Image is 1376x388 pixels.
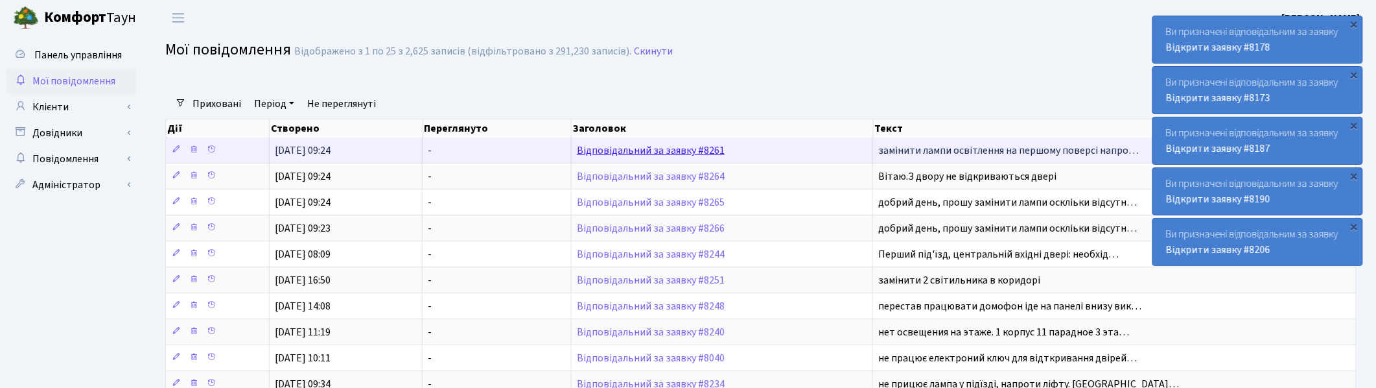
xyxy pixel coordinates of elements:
[878,247,1119,261] span: Перший під'їзд, центральній вхідні двері: необхід…
[1153,117,1362,164] div: Ви призначені відповідальним за заявку
[1282,11,1360,25] b: [PERSON_NAME]
[1348,169,1361,182] div: ×
[878,169,1056,184] span: Вітаю.З двору не відкриваються двері
[572,119,873,138] th: Заголовок
[294,45,631,58] div: Відображено з 1 по 25 з 2,625 записів (відфільтровано з 291,230 записів).
[275,195,331,210] span: [DATE] 09:24
[878,221,1137,236] span: добрий день, прошу замінити лампи оскліьки відсутн…
[878,143,1139,158] span: замінити лампи освітлення на першому поверсі напро…
[577,351,725,365] a: Відповідальний за заявку #8040
[6,42,136,68] a: Панель управління
[878,273,1040,287] span: замінити 2 світильника в коридорі
[275,169,331,184] span: [DATE] 09:24
[275,247,331,261] span: [DATE] 08:09
[1166,40,1270,55] a: Відкрити заявку #8178
[428,247,432,261] span: -
[13,5,39,31] img: logo.png
[6,94,136,120] a: Клієнти
[270,119,423,138] th: Створено
[577,221,725,236] a: Відповідальний за заявку #8266
[275,273,331,287] span: [DATE] 16:50
[878,325,1129,339] span: нет освещения на этаже. 1 корпус 11 парадное 3 эта…
[878,299,1141,313] span: перестав працювати домофон іде на панелі внизу вик…
[634,45,673,58] a: Скинути
[6,120,136,146] a: Довідники
[577,169,725,184] a: Відповідальний за заявку #8264
[577,195,725,210] a: Відповідальний за заявку #8265
[428,221,432,236] span: -
[878,195,1137,210] span: добрий день, прошу замінити лампи оскліьки відсутн…
[428,325,432,339] span: -
[428,273,432,287] span: -
[44,7,106,28] b: Комфорт
[34,48,122,62] span: Панель управління
[1166,192,1270,206] a: Відкрити заявку #8190
[1282,10,1360,26] a: [PERSON_NAME]
[428,143,432,158] span: -
[428,169,432,184] span: -
[577,325,725,339] a: Відповідальний за заявку #8240
[6,68,136,94] a: Мої повідомлення
[1348,18,1361,30] div: ×
[162,7,194,29] button: Переключити навігацію
[166,119,270,138] th: Дії
[428,299,432,313] span: -
[275,351,331,365] span: [DATE] 10:11
[1166,141,1270,156] a: Відкрити заявку #8187
[577,247,725,261] a: Відповідальний за заявку #8244
[275,143,331,158] span: [DATE] 09:24
[577,143,725,158] a: Відповідальний за заявку #8261
[187,93,246,115] a: Приховані
[878,351,1137,365] span: не працює електроний ключ для відткривання двірей…
[577,299,725,313] a: Відповідальний за заявку #8248
[423,119,572,138] th: Переглянуто
[1153,67,1362,114] div: Ви призначені відповідальним за заявку
[874,119,1357,138] th: Текст
[302,93,381,115] a: Не переглянуті
[1348,220,1361,233] div: ×
[44,7,136,29] span: Таун
[275,299,331,313] span: [DATE] 14:08
[32,74,115,88] span: Мої повідомлення
[1348,119,1361,132] div: ×
[1153,16,1362,63] div: Ви призначені відповідальним за заявку
[165,38,291,61] span: Мої повідомлення
[1153,219,1362,265] div: Ви призначені відповідальним за заявку
[275,221,331,236] span: [DATE] 09:23
[1348,68,1361,81] div: ×
[1153,168,1362,215] div: Ви призначені відповідальним за заявку
[1166,91,1270,105] a: Відкрити заявку #8173
[1166,243,1270,257] a: Відкрити заявку #8206
[6,172,136,198] a: Адміністратор
[6,146,136,172] a: Повідомлення
[428,351,432,365] span: -
[577,273,725,287] a: Відповідальний за заявку #8251
[249,93,299,115] a: Період
[275,325,331,339] span: [DATE] 11:19
[428,195,432,210] span: -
